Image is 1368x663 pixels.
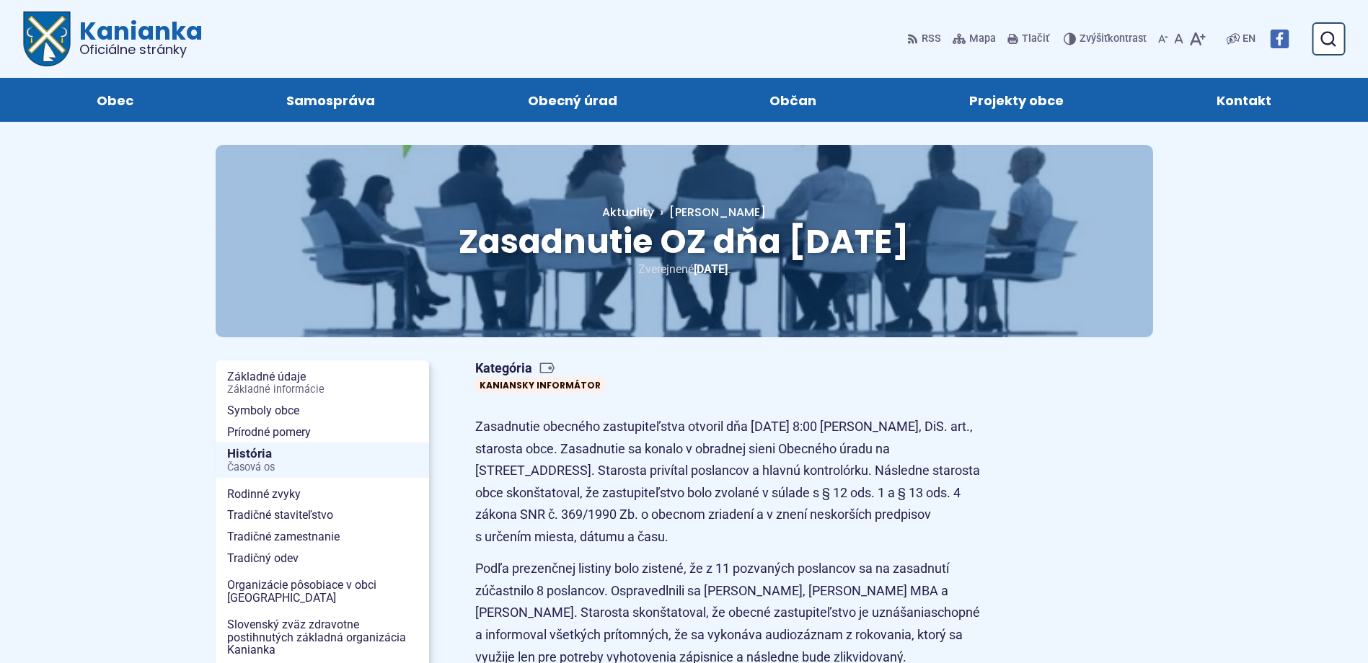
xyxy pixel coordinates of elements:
[907,78,1126,122] a: Projekty obce
[1217,78,1271,122] span: Kontakt
[1186,24,1209,54] button: Zväčšiť veľkosť písma
[1155,78,1333,122] a: Kontakt
[216,400,429,422] a: Symboly obce
[97,78,133,122] span: Obec
[602,204,654,221] a: Aktuality
[23,12,71,66] img: Prejsť na domovskú stránku
[227,442,418,478] span: História
[475,378,605,393] a: Kaniansky informátor
[216,504,429,526] a: Tradičné staviteľstvo
[1022,33,1049,45] span: Tlačiť
[227,614,418,661] span: Slovenský zväz zdravotne postihnutých základná organizácia Kanianka
[1080,32,1108,45] span: Zvýšiť
[466,78,679,122] a: Obecný úrad
[216,526,429,548] a: Tradičné zamestnanie
[35,78,195,122] a: Obec
[708,78,879,122] a: Občan
[227,548,418,569] span: Tradičný odev
[216,574,429,608] a: Organizácie pôsobiace v obci [GEOGRAPHIC_DATA]
[216,422,429,443] a: Prírodné pomery
[224,78,437,122] a: Samospráva
[1064,24,1149,54] button: Zvýšiťkontrast
[216,548,429,569] a: Tradičný odev
[227,504,418,526] span: Tradičné staviteľstvo
[227,422,418,443] span: Prírodné pomery
[654,204,766,221] a: [PERSON_NAME]
[922,30,941,48] span: RSS
[1005,24,1052,54] button: Tlačiť
[227,574,418,608] span: Organizácie pôsobiace v obci [GEOGRAPHIC_DATA]
[1270,30,1289,48] img: Prejsť na Facebook stránku
[216,442,429,478] a: HistóriaČasová os
[459,218,909,264] span: Zasadnutie OZ dňa [DATE]
[769,78,816,122] span: Občan
[1240,30,1258,48] a: EN
[227,384,418,396] span: Základné informácie
[227,484,418,505] span: Rodinné zvyky
[216,484,429,505] a: Rodinné zvyky
[79,43,203,56] span: Oficiálne stránky
[216,614,429,661] a: Slovenský zväz zdravotne postihnutých základná organizácia Kanianka
[286,78,375,122] span: Samospráva
[216,366,429,400] a: Základné údajeZákladné informácie
[227,400,418,422] span: Symboly obce
[950,24,999,54] a: Mapa
[1080,33,1147,45] span: kontrast
[669,204,766,221] span: [PERSON_NAME]
[528,78,617,122] span: Obecný úrad
[475,360,611,377] span: Kategória
[1155,24,1171,54] button: Zmenšiť veľkosť písma
[969,78,1064,122] span: Projekty obce
[694,262,728,276] span: [DATE]
[227,462,418,473] span: Časová os
[1171,24,1186,54] button: Nastaviť pôvodnú veľkosť písma
[71,19,203,56] span: Kanianka
[262,259,1107,279] p: Zverejnené .
[227,526,418,548] span: Tradičné zamestnanie
[23,12,203,66] a: Logo Kanianka, prejsť na domovskú stránku.
[1243,30,1256,48] span: EN
[227,366,418,400] span: Základné údaje
[969,30,996,48] span: Mapa
[907,24,944,54] a: RSS
[475,416,987,548] p: Zasadnutie obecného zastupiteľstva otvoril dňa [DATE] 8:00 [PERSON_NAME], DiS. art., starosta obc...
